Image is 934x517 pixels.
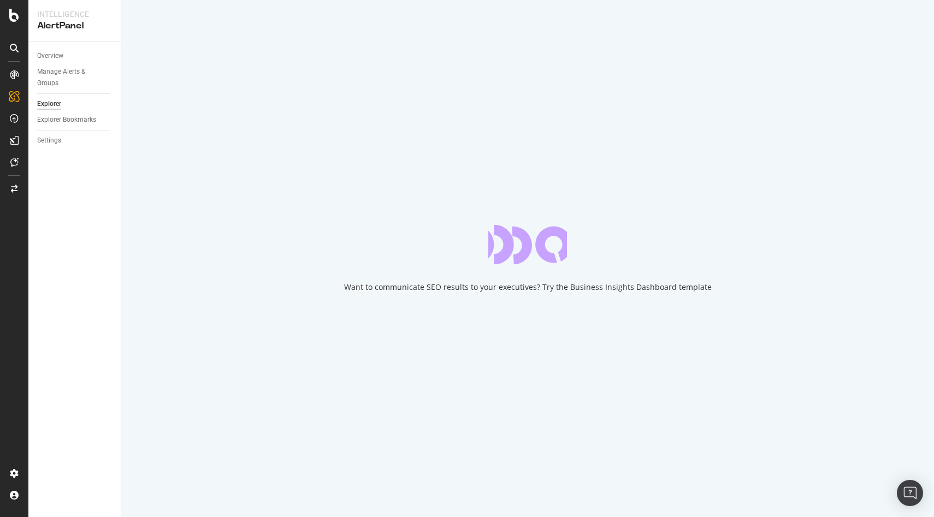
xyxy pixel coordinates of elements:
div: Settings [37,135,61,146]
a: Settings [37,135,113,146]
a: Manage Alerts & Groups [37,66,113,89]
a: Explorer [37,98,113,110]
div: Overview [37,50,63,62]
div: Intelligence [37,9,112,20]
div: Explorer [37,98,61,110]
div: Open Intercom Messenger [897,480,923,506]
a: Overview [37,50,113,62]
div: Want to communicate SEO results to your executives? Try the Business Insights Dashboard template [344,282,712,293]
div: Manage Alerts & Groups [37,66,103,89]
div: animation [488,225,567,264]
div: AlertPanel [37,20,112,32]
div: Explorer Bookmarks [37,114,96,126]
a: Explorer Bookmarks [37,114,113,126]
